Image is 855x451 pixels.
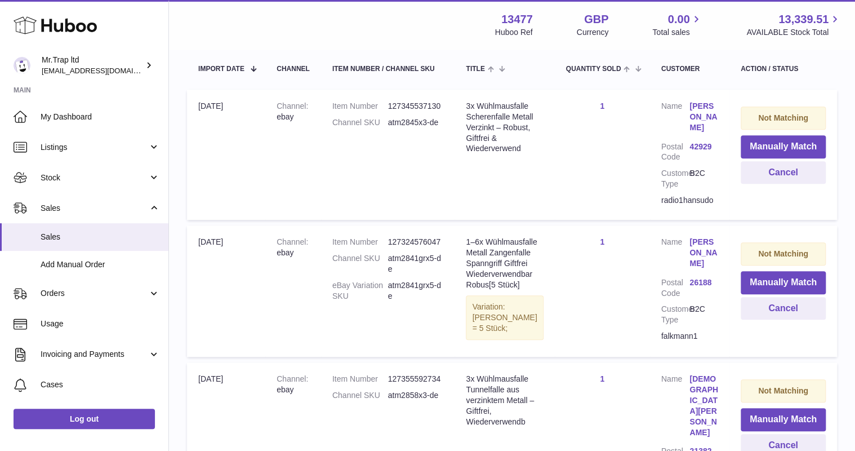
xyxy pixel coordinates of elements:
dt: Channel SKU [332,117,388,128]
span: Listings [41,142,148,153]
dt: Item Number [332,374,388,384]
button: Manually Match [741,271,826,294]
span: [PERSON_NAME] = 5 Stück; [472,313,537,333]
strong: Not Matching [758,249,808,258]
dt: Customer Type [661,168,690,189]
td: [DATE] [187,90,265,220]
div: ebay [277,101,310,122]
a: [DEMOGRAPHIC_DATA][PERSON_NAME] [689,374,718,437]
div: Customer [661,65,718,73]
span: Stock [41,173,148,183]
a: 1 [600,374,604,383]
dt: Channel SKU [332,253,388,275]
span: [EMAIL_ADDRESS][DOMAIN_NAME] [42,66,166,75]
a: 13,339.51 AVAILABLE Stock Total [746,12,841,38]
span: Orders [41,288,148,299]
dt: Name [661,237,690,272]
div: Channel [277,65,310,73]
div: ebay [277,374,310,395]
strong: 13477 [501,12,533,27]
dd: atm2841grx5-de [388,280,444,302]
dt: Item Number [332,101,388,112]
strong: Channel [277,101,308,110]
button: Manually Match [741,408,826,431]
a: [PERSON_NAME] [689,237,718,269]
strong: Not Matching [758,386,808,395]
div: Variation: [466,295,543,340]
a: 42929 [689,142,718,152]
dt: Name [661,374,690,440]
span: Quantity Sold [566,65,621,73]
span: Total sales [652,27,702,38]
dd: atm2858x3-de [388,390,444,401]
span: Sales [41,232,160,242]
a: Log out [14,409,155,429]
strong: Channel [277,237,308,246]
a: 26188 [689,277,718,288]
span: AVAILABLE Stock Total [746,27,841,38]
dd: 127324576047 [388,237,444,247]
div: radio1hansudo [661,195,718,206]
dd: 127355592734 [388,374,444,384]
strong: Not Matching [758,113,808,122]
button: Manually Match [741,135,826,158]
span: My Dashboard [41,112,160,122]
span: Import date [198,65,244,73]
div: falkmann1 [661,331,718,342]
dt: Postal Code [661,142,690,163]
div: Currency [577,27,609,38]
div: Item Number / Channel SKU [332,65,444,73]
a: 1 [600,237,604,246]
dt: Item Number [332,237,388,247]
div: Huboo Ref [495,27,533,38]
dd: 127345537130 [388,101,444,112]
div: 1–6x Wühlmausfalle Metall Zangenfalle Spanngriff Giftfrei Wiederverwendbar Robus[5 Stück] [466,237,543,290]
span: Usage [41,319,160,329]
span: Title [466,65,484,73]
dd: atm2841grx5-de [388,253,444,275]
img: office@grabacz.eu [14,57,30,74]
span: Add Manual Order [41,259,160,270]
span: Sales [41,203,148,214]
a: 1 [600,101,604,110]
dt: Postal Code [661,277,690,299]
dt: Name [661,101,690,136]
a: [PERSON_NAME] [689,101,718,133]
dd: B2C [689,304,718,325]
strong: GBP [584,12,608,27]
dd: atm2845x3-de [388,117,444,128]
a: 0.00 Total sales [652,12,702,38]
dd: B2C [689,168,718,189]
span: 0.00 [668,12,690,27]
button: Cancel [741,161,826,184]
strong: Channel [277,374,308,383]
div: ebay [277,237,310,258]
div: 3x Wühlmausfalle Scherenfalle Metall Verzinkt – Robust, Giftfrei & Wiederverwend [466,101,543,154]
button: Cancel [741,297,826,320]
div: Action / Status [741,65,826,73]
td: [DATE] [187,225,265,357]
dt: Channel SKU [332,390,388,401]
span: 13,339.51 [778,12,829,27]
span: Cases [41,379,160,390]
div: Mr.Trap ltd [42,55,143,76]
dt: Customer Type [661,304,690,325]
div: 3x Wühlmausfalle Tunnelfalle aus verzinktem Metall – Giftfrei, Wiederverwendb [466,374,543,427]
span: Invoicing and Payments [41,349,148,360]
dt: eBay Variation SKU [332,280,388,302]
